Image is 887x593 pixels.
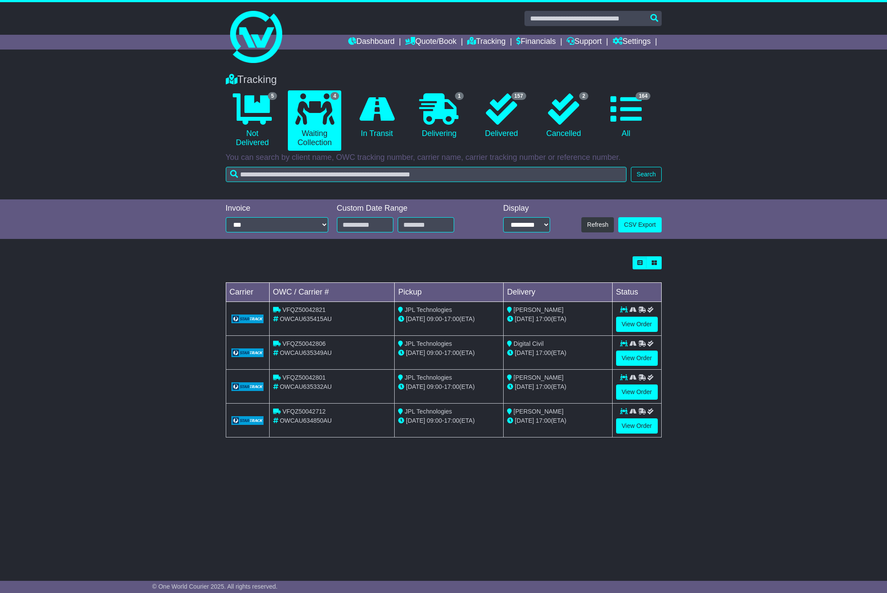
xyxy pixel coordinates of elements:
span: 09:00 [427,315,442,322]
span: 17:00 [536,383,551,390]
a: View Order [616,351,658,366]
span: [DATE] [515,315,534,322]
a: Support [567,35,602,50]
div: - (ETA) [398,416,500,425]
span: Digital Civil [514,340,544,347]
div: (ETA) [507,416,609,425]
span: 164 [636,92,650,100]
button: Search [631,167,661,182]
span: VFQZ50042821 [282,306,326,313]
span: [PERSON_NAME] [514,408,564,415]
a: Settings [613,35,651,50]
span: 09:00 [427,383,442,390]
a: Tracking [467,35,505,50]
span: OWCAU635332AU [280,383,332,390]
span: VFQZ50042801 [282,374,326,381]
span: 17:00 [444,417,459,424]
span: 17:00 [444,349,459,356]
span: JPL Technologies [405,306,452,313]
span: OWCAU635349AU [280,349,332,356]
div: Display [503,204,550,213]
div: Custom Date Range [337,204,476,213]
img: GetCarrierServiceLogo [231,315,264,323]
a: Dashboard [348,35,395,50]
span: 157 [511,92,526,100]
a: Quote/Book [405,35,456,50]
a: In Transit [350,90,403,142]
div: - (ETA) [398,348,500,358]
span: 17:00 [536,417,551,424]
span: OWCAU635415AU [280,315,332,322]
a: 5 Not Delivered [226,90,279,151]
span: [DATE] [515,383,534,390]
img: GetCarrierServiceLogo [231,416,264,425]
span: 09:00 [427,349,442,356]
div: (ETA) [507,315,609,324]
span: VFQZ50042712 [282,408,326,415]
a: Financials [516,35,556,50]
a: 164 All [599,90,653,142]
img: GetCarrierServiceLogo [231,382,264,391]
span: 17:00 [536,315,551,322]
span: 2 [579,92,588,100]
span: [DATE] [406,349,425,356]
span: JPL Technologies [405,374,452,381]
div: - (ETA) [398,382,500,391]
span: JPL Technologies [405,408,452,415]
span: 17:00 [444,383,459,390]
td: OWC / Carrier # [269,283,395,302]
img: GetCarrierServiceLogo [231,348,264,357]
span: JPL Technologies [405,340,452,347]
a: View Order [616,418,658,434]
span: 17:00 [444,315,459,322]
a: 4 Waiting Collection [288,90,341,151]
a: 2 Cancelled [537,90,590,142]
p: You can search by client name, OWC tracking number, carrier name, carrier tracking number or refe... [226,153,662,162]
span: 09:00 [427,417,442,424]
span: VFQZ50042806 [282,340,326,347]
span: 5 [268,92,277,100]
span: [DATE] [406,383,425,390]
div: Tracking [221,73,666,86]
span: [DATE] [406,417,425,424]
a: 1 Delivering [412,90,466,142]
span: [PERSON_NAME] [514,306,564,313]
td: Delivery [503,283,612,302]
span: 1 [455,92,464,100]
td: Pickup [395,283,504,302]
a: CSV Export [618,217,661,232]
span: 4 [330,92,340,100]
div: (ETA) [507,348,609,358]
td: Status [612,283,661,302]
span: [PERSON_NAME] [514,374,564,381]
span: OWCAU634850AU [280,417,332,424]
a: 157 Delivered [475,90,528,142]
span: 17:00 [536,349,551,356]
div: - (ETA) [398,315,500,324]
a: View Order [616,317,658,332]
div: (ETA) [507,382,609,391]
span: [DATE] [406,315,425,322]
span: © One World Courier 2025. All rights reserved. [152,583,278,590]
a: View Order [616,384,658,400]
div: Invoice [226,204,328,213]
span: [DATE] [515,417,534,424]
td: Carrier [226,283,269,302]
span: [DATE] [515,349,534,356]
button: Refresh [581,217,614,232]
